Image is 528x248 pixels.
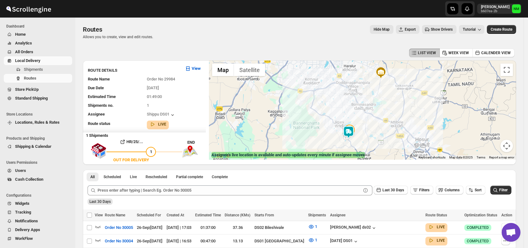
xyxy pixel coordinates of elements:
div: Open chat [502,223,520,242]
button: Toggle fullscreen view [500,64,513,76]
span: Route Name [88,77,110,81]
span: Widgets [15,201,29,206]
span: Route Name [105,213,125,217]
span: All Orders [15,49,33,54]
div: 00:47:00 [195,238,221,244]
span: Notifications [15,219,38,223]
button: Tutorial [459,25,484,34]
span: Narjit Magar [512,4,521,13]
div: 37.36 [225,225,250,231]
button: All routes [87,173,99,181]
span: Estimated Time [195,213,221,217]
b: LIVE [437,225,445,229]
span: 26-Sep | [DATE] [137,239,163,243]
span: Store Locations [6,112,72,117]
button: Shipping & Calendar [4,142,72,151]
button: Keyboard shortcuts [419,155,445,160]
span: 1 [150,149,152,154]
h3: ROUTE DETAILS [88,67,180,74]
b: HR/25/... [126,139,143,144]
span: Complete [212,174,228,179]
span: Dashboard [6,24,72,29]
button: Notifications [4,217,72,225]
span: Sort [475,188,482,192]
button: [PERSON_NAME] ds02 [330,225,377,231]
img: trip_end.png [182,146,198,158]
button: Shipments [4,65,72,74]
span: Standard Shipping [15,96,48,101]
span: Estimated Time [88,94,116,99]
span: Filter [499,188,508,192]
button: Export [396,25,419,34]
div: DS01 [GEOGRAPHIC_DATA] [254,238,305,244]
span: CALENDER VIEW [481,50,511,55]
span: Starts From [254,213,274,217]
button: [DATE] DS01 [330,238,359,245]
span: Store PickUp [15,87,39,92]
button: Sort [466,186,485,194]
b: LIVE [158,122,166,127]
button: CALENDER VIEW [472,49,515,57]
button: WorkFlow [4,234,72,243]
button: LIVE [428,224,445,230]
span: Create Route [491,27,512,32]
span: Hide Map [374,27,390,32]
span: Order No 30005 [105,225,133,231]
span: Tracking [15,210,31,214]
span: Route status [88,121,110,126]
div: END [187,139,206,146]
span: Order No 30004 [105,238,133,244]
span: Live [130,174,137,179]
span: Shipments no. [88,103,114,108]
div: 1 [343,125,356,137]
span: Users Permissions [6,160,72,165]
span: Assignee [88,112,105,116]
span: 26-Sep | [DATE] [137,225,163,230]
span: Columns [445,188,460,192]
p: Allows you to create, view and edit routes. [83,34,153,39]
span: 1 [315,238,317,242]
button: Locations, Rules & Rates [4,118,72,127]
span: Show Drivers [431,27,453,32]
p: b607ea-2b [481,9,509,13]
button: LIST VIEW [409,49,440,57]
a: Terms (opens in new tab) [477,156,485,159]
button: Last 30 Days [374,186,408,194]
span: Rescheduled [146,174,167,179]
button: All Orders [4,48,72,56]
input: Press enter after typing | Search Eg. Order No 30005 [98,185,361,195]
span: Cash Collection [15,177,43,182]
label: Assignee's live location is available and auto-updates every minute if assignee moves [211,152,365,158]
text: NM [514,7,519,11]
div: Shippu DS01 [147,112,176,118]
b: LIVE [437,238,445,243]
span: Shipments [308,213,326,217]
p: [PERSON_NAME] [481,4,509,9]
button: Create Route [487,25,516,34]
button: Map action label [370,25,393,34]
span: 1 [147,103,149,108]
span: Routes [83,26,102,33]
span: Configurations [6,193,72,198]
button: User menu [477,4,521,14]
span: Shipping & Calendar [15,144,51,149]
button: Delivery Apps [4,225,72,234]
button: Show street map [212,64,234,76]
span: Export [405,27,416,32]
div: 01:37:00 [195,225,221,231]
img: ScrollEngine [5,1,52,17]
button: Tracking [4,208,72,217]
div: DS02 Bileshivale [254,225,305,231]
button: HR/25/... [106,137,156,147]
span: Products and Shipping [6,136,72,141]
span: Routes [24,76,36,80]
button: Routes [4,74,72,83]
span: All [90,174,95,179]
b: 1 Shipments [83,130,108,138]
button: Map camera controls [500,140,513,152]
span: Last 30 Days [382,188,404,192]
span: Last 30 Days [89,199,111,204]
span: Route Status [425,213,447,217]
span: [DATE] [147,85,159,90]
div: OUT FOR DELIVERY [113,157,149,163]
